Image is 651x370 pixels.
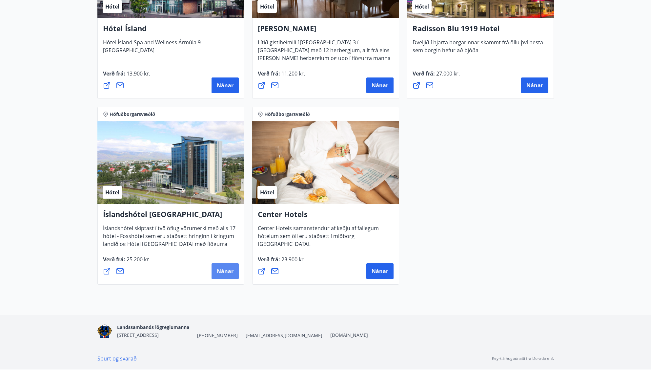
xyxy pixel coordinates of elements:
span: Lítið gistiheimili í [GEOGRAPHIC_DATA] 3 í [GEOGRAPHIC_DATA] með 12 herbergjum, allt frá eins [PE... [258,39,391,75]
span: Nánar [372,268,388,275]
h4: Hótel Ísland [103,23,239,38]
span: Nánar [217,82,234,89]
span: Nánar [526,82,543,89]
span: Dveljið í hjarta borgarinnar skammt frá öllu því besta sem borgin hefur að bjóða [413,39,543,59]
span: Verð frá : [258,256,305,268]
span: Verð frá : [413,70,460,82]
a: Spurt og svarað [97,355,137,362]
span: 13.900 kr. [125,70,150,77]
span: Center Hotels samanstendur af keðju af fallegum hótelum sem öll eru staðsett í miðborg [GEOGRAPHI... [258,225,379,253]
button: Nánar [366,263,394,279]
button: Nánar [212,263,239,279]
span: [PHONE_NUMBER] [197,332,238,339]
span: Nánar [372,82,388,89]
span: Íslandshótel skiptast í tvö öflug vörumerki með alls 17 hótel - Fosshótel sem eru staðsett hringi... [103,225,235,261]
span: Verð frá : [103,256,150,268]
h4: Center Hotels [258,209,394,224]
span: [STREET_ADDRESS] [117,332,159,338]
button: Nánar [212,77,239,93]
button: Nánar [366,77,394,93]
span: Verð frá : [103,70,150,82]
span: [EMAIL_ADDRESS][DOMAIN_NAME] [246,332,322,339]
h4: Íslandshótel [GEOGRAPHIC_DATA] [103,209,239,224]
img: 1cqKbADZNYZ4wXUG0EC2JmCwhQh0Y6EN22Kw4FTY.png [97,324,112,338]
a: [DOMAIN_NAME] [330,332,368,338]
span: Hótel Ísland Spa and Wellness Ármúla 9 [GEOGRAPHIC_DATA] [103,39,201,59]
span: 25.200 kr. [125,256,150,263]
span: Höfuðborgarsvæðið [110,111,155,118]
span: Hótel [105,3,119,10]
span: Landssambands lögreglumanna [117,324,189,330]
span: 27.000 kr. [435,70,460,77]
h4: Radisson Blu 1919 Hotel [413,23,548,38]
span: 11.200 kr. [280,70,305,77]
span: Hótel [260,189,274,196]
span: Hótel [415,3,429,10]
span: 23.900 kr. [280,256,305,263]
span: Höfuðborgarsvæðið [264,111,310,118]
span: Hótel [105,189,119,196]
button: Nánar [521,77,548,93]
p: Keyrt á hugbúnaði frá Dorado ehf. [492,356,554,361]
span: Nánar [217,268,234,275]
span: Hótel [260,3,274,10]
span: Verð frá : [258,70,305,82]
h4: [PERSON_NAME] [258,23,394,38]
